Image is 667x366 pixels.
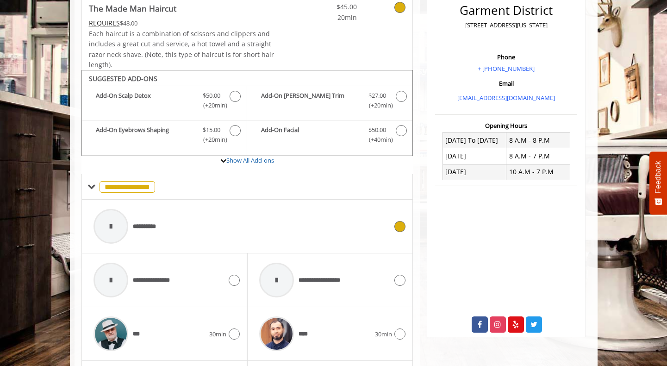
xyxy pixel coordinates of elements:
[198,101,225,110] span: (+20min )
[203,125,220,135] span: $15.00
[89,2,176,15] b: The Made Man Haircut
[302,2,357,12] span: $45.00
[89,18,275,28] div: $48.00
[506,164,570,180] td: 10 A.M - 7 P.M
[443,164,506,180] td: [DATE]
[506,133,570,148] td: 8 A.M - 8 P.M
[443,148,506,164] td: [DATE]
[437,4,575,17] h2: Garment District
[437,80,575,87] h3: Email
[437,54,575,60] h3: Phone
[252,125,408,147] label: Add-On Facial
[457,94,555,102] a: [EMAIL_ADDRESS][DOMAIN_NAME]
[89,19,120,27] span: This service needs some Advance to be paid before we block your appointment
[368,91,386,101] span: $27.00
[96,91,193,110] b: Add-On Scalp Detox
[368,125,386,135] span: $50.00
[437,20,575,30] p: [STREET_ADDRESS][US_STATE]
[89,29,274,69] span: Each haircut is a combination of scissors and clippers and includes a great cut and service, a ho...
[478,64,535,73] a: + [PHONE_NUMBER]
[302,13,357,23] span: 20min
[261,91,359,110] b: Add-On [PERSON_NAME] Trim
[203,91,220,101] span: $50.00
[96,125,193,145] b: Add-On Eyebrows Shaping
[81,70,413,156] div: The Made Man Haircut Add-onS
[252,91,408,113] label: Add-On Beard Trim
[435,122,577,129] h3: Opening Hours
[649,151,667,215] button: Feedback - Show survey
[209,329,226,339] span: 30min
[654,161,662,193] span: Feedback
[198,135,225,145] span: (+20min )
[443,133,506,148] td: [DATE] To [DATE]
[363,101,391,110] span: (+20min )
[506,148,570,164] td: 8 A.M - 7 P.M
[87,125,242,147] label: Add-On Eyebrows Shaping
[87,91,242,113] label: Add-On Scalp Detox
[363,135,391,145] span: (+40min )
[89,74,157,83] b: SUGGESTED ADD-ONS
[261,125,359,145] b: Add-On Facial
[226,156,274,164] a: Show All Add-ons
[375,329,392,339] span: 30min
